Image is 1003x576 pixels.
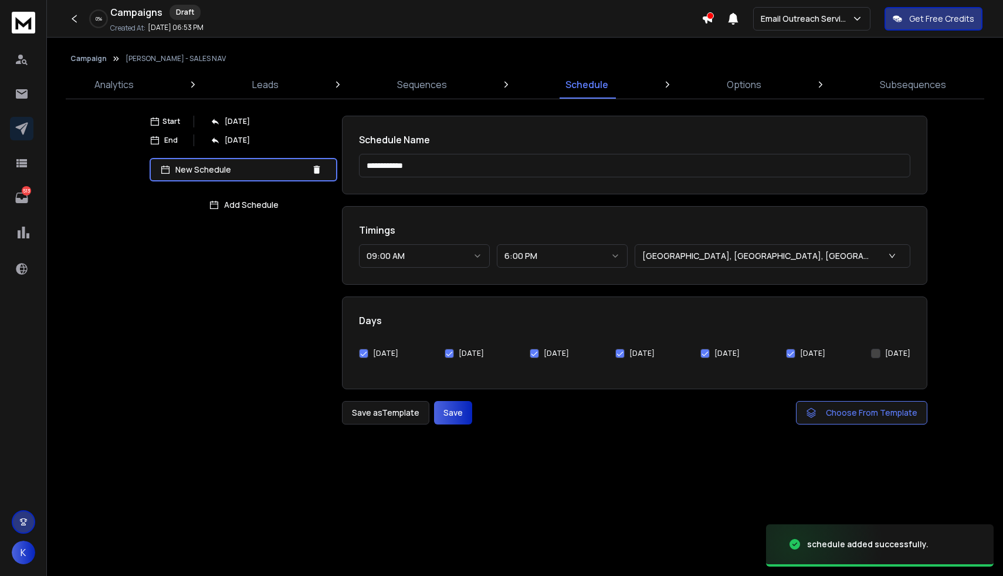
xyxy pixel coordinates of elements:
[714,349,740,358] label: [DATE]
[175,164,307,176] p: New Schedule
[148,23,204,32] p: [DATE] 06:53 PM
[459,349,484,358] label: [DATE]
[629,349,655,358] label: [DATE]
[359,314,910,328] h1: Days
[245,70,286,99] a: Leads
[110,23,145,33] p: Created At:
[150,193,337,217] button: Add Schedule
[126,54,226,63] p: [PERSON_NAME] - SALES NAV
[720,70,768,99] a: Options
[12,12,35,33] img: logo
[10,186,33,210] a: 513
[373,349,398,358] label: [DATE]
[87,70,141,99] a: Analytics
[761,13,852,25] p: Email Outreach Service
[807,538,929,550] div: schedule added successfully.
[727,78,761,92] p: Options
[642,250,877,262] p: [GEOGRAPHIC_DATA], [GEOGRAPHIC_DATA], [GEOGRAPHIC_DATA], [GEOGRAPHIC_DATA] (UTC+2:00)
[359,223,910,237] h1: Timings
[94,78,134,92] p: Analytics
[170,5,201,20] div: Draft
[225,117,250,126] p: [DATE]
[110,5,162,19] h1: Campaigns
[96,15,102,22] p: 0 %
[796,401,927,425] button: Choose From Template
[880,78,946,92] p: Subsequences
[225,136,250,145] p: [DATE]
[70,54,107,63] button: Campaign
[826,407,917,419] span: Choose From Template
[434,401,472,425] button: Save
[252,78,279,92] p: Leads
[873,70,953,99] a: Subsequences
[12,541,35,564] button: K
[885,7,982,31] button: Get Free Credits
[800,349,825,358] label: [DATE]
[342,401,429,425] button: Save asTemplate
[544,349,569,358] label: [DATE]
[909,13,974,25] p: Get Free Credits
[558,70,615,99] a: Schedule
[497,244,628,268] button: 6:00 PM
[397,78,447,92] p: Sequences
[565,78,608,92] p: Schedule
[885,349,910,358] label: [DATE]
[359,244,490,268] button: 09:00 AM
[164,136,178,145] p: End
[390,70,454,99] a: Sequences
[359,133,910,147] h1: Schedule Name
[22,186,31,196] p: 513
[162,117,180,126] p: Start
